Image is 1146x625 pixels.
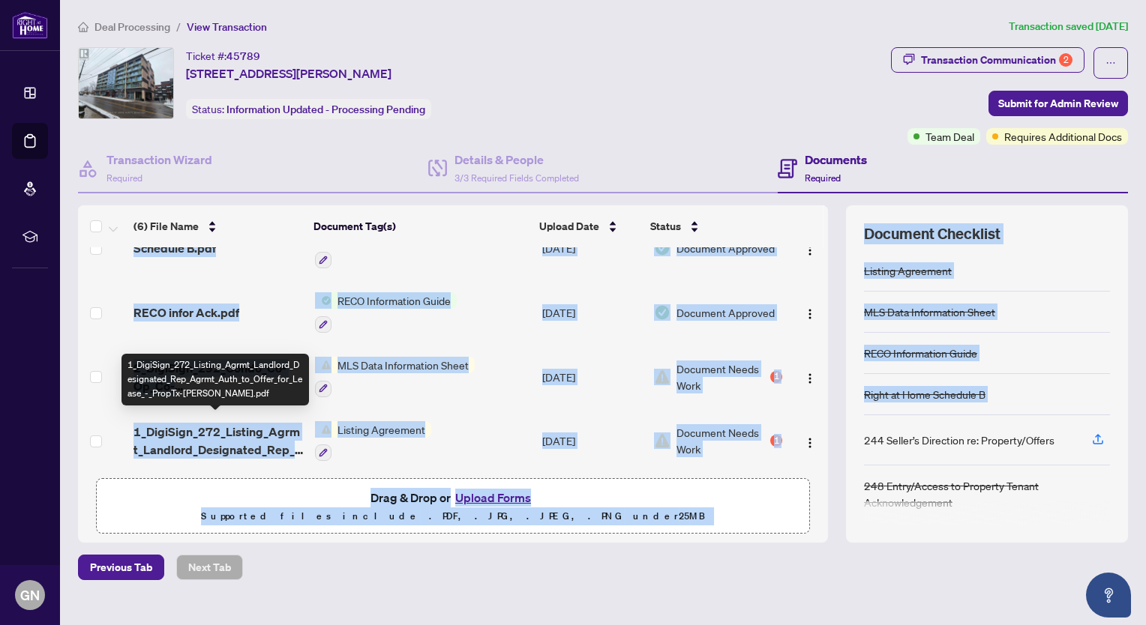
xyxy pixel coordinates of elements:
[864,386,985,402] div: Right at Home Schedule B
[226,49,260,63] span: 45789
[94,20,170,34] span: Deal Processing
[90,555,152,579] span: Previous Tab
[798,365,822,389] button: Logo
[864,304,995,320] div: MLS Data Information Sheet
[654,304,670,321] img: Document Status
[78,555,164,580] button: Previous Tab
[676,360,767,393] span: Document Needs Work
[307,205,533,247] th: Document Tag(s)
[864,477,1110,510] div: 248 Entry/Access to Property Tenant Acknowledgement
[451,488,535,507] button: Upload Forms
[988,91,1128,116] button: Submit for Admin Review
[770,371,782,383] div: 1
[315,292,331,309] img: Status Icon
[1004,128,1122,145] span: Requires Additional Docs
[133,423,303,459] span: 1_DigiSign_272_Listing_Agrmt_Landlord_Designated_Rep_Agrmt_Auth_to_Offer_for_Lease_-_PropTx-[PERS...
[315,292,457,333] button: Status IconRECO Information Guide
[226,103,425,116] span: Information Updated - Processing Pending
[864,345,977,361] div: RECO Information Guide
[20,585,40,606] span: GN
[805,151,867,169] h4: Documents
[539,218,599,235] span: Upload Date
[770,435,782,447] div: 1
[121,354,309,405] div: 1_DigiSign_272_Listing_Agrmt_Landlord_Designated_Rep_Agrmt_Auth_to_Offer_for_Lease_-_PropTx-[PERS...
[804,244,816,256] img: Logo
[186,47,260,64] div: Ticket #:
[998,91,1118,115] span: Submit for Admin Review
[676,240,775,256] span: Document Approved
[536,345,649,409] td: [DATE]
[454,151,579,169] h4: Details & People
[127,205,307,247] th: (6) File Name
[654,369,670,385] img: Document Status
[78,22,88,32] span: home
[654,432,670,449] img: Document Status
[798,301,822,324] button: Logo
[186,99,431,119] div: Status:
[864,223,1000,244] span: Document Checklist
[315,229,465,269] button: Status IconRight at Home Schedule B
[176,555,243,580] button: Next Tab
[176,18,181,35] li: /
[536,409,649,474] td: [DATE]
[864,262,952,279] div: Listing Agreement
[676,304,775,321] span: Document Approved
[454,172,579,184] span: 3/3 Required Fields Completed
[536,217,649,281] td: [DATE]
[315,357,331,373] img: Status Icon
[187,20,267,34] span: View Transaction
[533,205,645,247] th: Upload Date
[536,280,649,345] td: [DATE]
[644,205,784,247] th: Status
[798,429,822,453] button: Logo
[12,11,48,39] img: logo
[97,479,809,534] span: Drag & Drop orUpload FormsSupported files include .PDF, .JPG, .JPEG, .PNG under25MB
[1086,573,1131,618] button: Open asap
[676,424,767,457] span: Document Needs Work
[921,48,1072,72] div: Transaction Communication
[106,172,142,184] span: Required
[331,421,431,438] span: Listing Agreement
[315,421,431,462] button: Status IconListing Agreement
[106,507,800,525] p: Supported files include .PDF, .JPG, .JPEG, .PNG under 25 MB
[798,236,822,260] button: Logo
[891,47,1084,73] button: Transaction Communication2
[864,432,1054,448] div: 244 Seller’s Direction re: Property/Offers
[106,151,212,169] h4: Transaction Wizard
[315,421,331,438] img: Status Icon
[654,240,670,256] img: Document Status
[804,437,816,449] img: Logo
[133,218,199,235] span: (6) File Name
[331,292,457,309] span: RECO Information Guide
[133,239,216,257] span: Schedule B.pdf
[804,308,816,320] img: Logo
[186,64,391,82] span: [STREET_ADDRESS][PERSON_NAME]
[370,488,535,507] span: Drag & Drop or
[804,372,816,384] img: Logo
[1105,58,1116,68] span: ellipsis
[79,48,173,118] img: IMG-X12308997_1.jpg
[133,304,239,321] span: RECO infor Ack.pdf
[925,128,974,145] span: Team Deal
[805,172,841,184] span: Required
[1009,18,1128,35] article: Transaction saved [DATE]
[331,357,475,373] span: MLS Data Information Sheet
[650,218,681,235] span: Status
[1059,53,1072,67] div: 2
[315,357,475,397] button: Status IconMLS Data Information Sheet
